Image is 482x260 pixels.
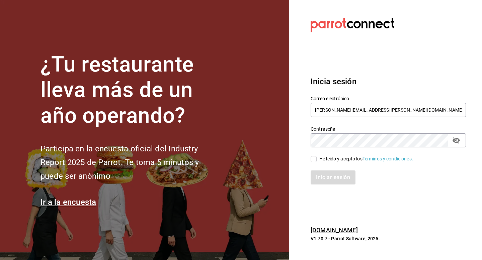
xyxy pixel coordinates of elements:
h3: Inicia sesión [311,76,466,88]
a: [DOMAIN_NAME] [311,227,358,234]
input: Ingresa tu correo electrónico [311,103,466,117]
a: Términos y condiciones. [363,156,413,161]
p: V1.70.7 - Parrot Software, 2025. [311,235,466,242]
h2: Participa en la encuesta oficial del Industry Report 2025 de Parrot. Te toma 5 minutos y puede se... [41,142,221,183]
label: Contraseña [311,126,466,131]
button: passwordField [451,135,462,146]
h1: ¿Tu restaurante lleva más de un año operando? [41,52,221,129]
div: He leído y acepto los [319,155,413,162]
label: Correo electrónico [311,96,466,101]
a: Ir a la encuesta [41,198,96,207]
